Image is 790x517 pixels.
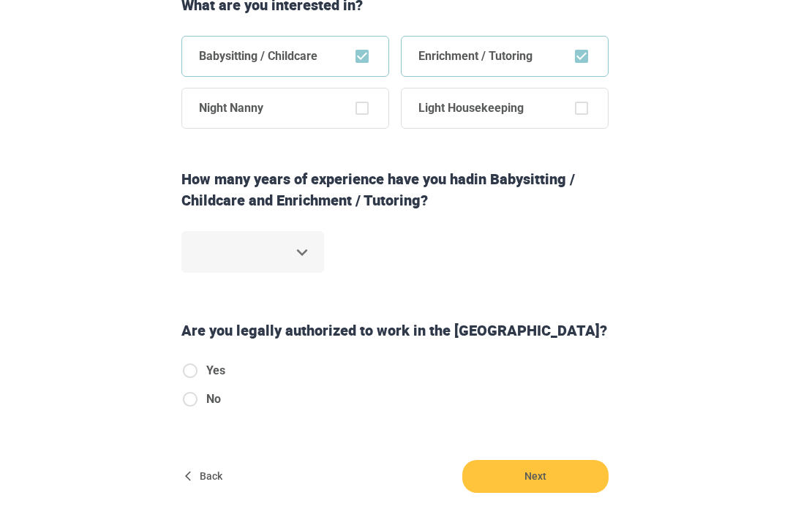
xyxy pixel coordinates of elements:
span: Night Nanny [181,88,281,129]
span: Babysitting / Childcare [181,36,335,77]
span: No [206,390,221,408]
button: Back [181,460,228,493]
div: authorizedToWorkInUS [181,362,237,419]
span: Light Housekeeping [401,88,541,129]
div: ​ [181,231,324,273]
div: How many years of experience have you had in Babysitting / Childcare and Enrichment / Tutoring ? [176,169,614,211]
span: Enrichment / Tutoring [401,36,550,77]
span: Yes [206,362,225,380]
div: Are you legally authorized to work in the [GEOGRAPHIC_DATA]? [176,320,614,341]
button: Next [462,460,609,493]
